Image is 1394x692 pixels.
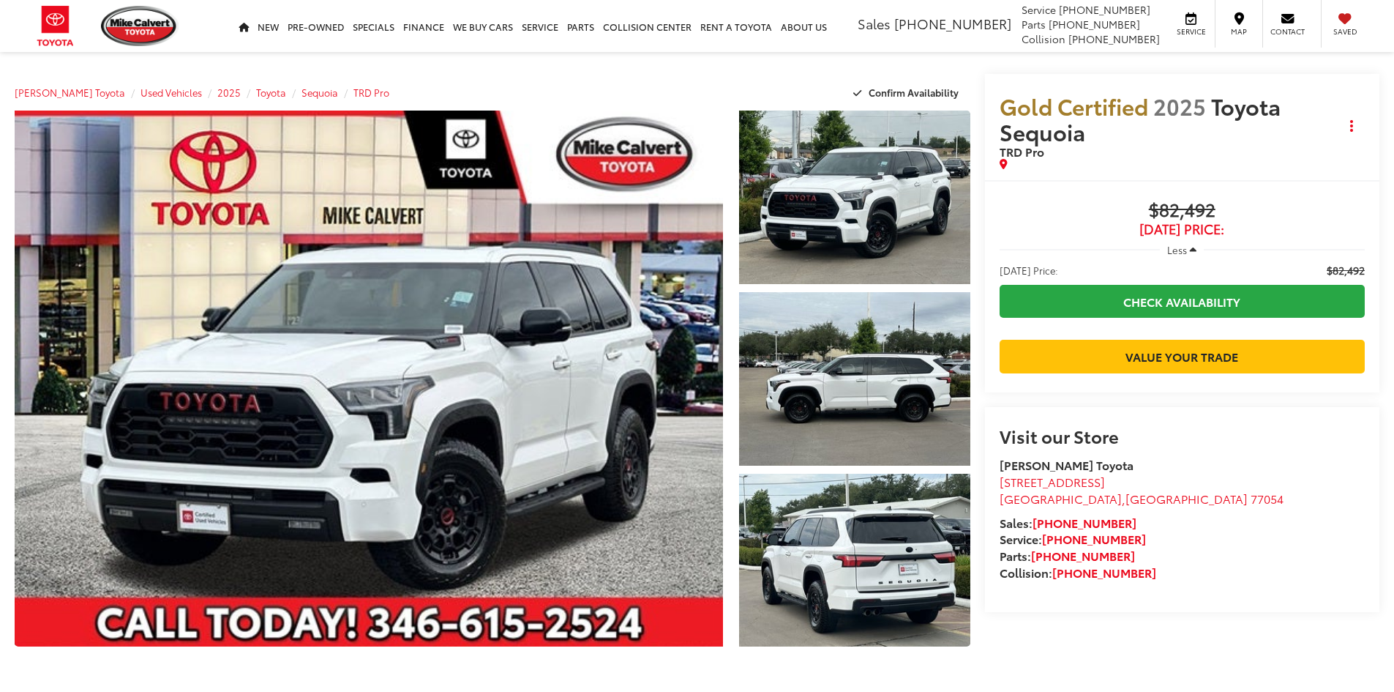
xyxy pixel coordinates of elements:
[1042,530,1146,547] a: [PHONE_NUMBER]
[845,80,970,105] button: Confirm Availability
[15,86,125,99] a: [PERSON_NAME] Toyota
[15,111,723,647] a: Expand Photo 0
[869,86,959,99] span: Confirm Availability
[1000,340,1365,373] a: Value Your Trade
[736,290,972,467] img: 2025 Toyota Sequoia TRD Pro
[1000,490,1284,507] span: ,
[1031,547,1135,564] a: [PHONE_NUMBER]
[1049,17,1140,31] span: [PHONE_NUMBER]
[1059,2,1150,17] span: [PHONE_NUMBER]
[1000,473,1105,490] span: [STREET_ADDRESS]
[1125,490,1248,507] span: [GEOGRAPHIC_DATA]
[1000,514,1136,531] strong: Sales:
[1000,456,1133,473] strong: [PERSON_NAME] Toyota
[1329,26,1361,37] span: Saved
[7,108,730,650] img: 2025 Toyota Sequoia TRD Pro
[256,86,286,99] a: Toyota
[894,14,1011,33] span: [PHONE_NUMBER]
[1000,285,1365,318] a: Check Availability
[1000,473,1284,507] a: [STREET_ADDRESS] [GEOGRAPHIC_DATA],[GEOGRAPHIC_DATA] 77054
[1000,530,1146,547] strong: Service:
[1033,514,1136,531] a: [PHONE_NUMBER]
[1000,547,1135,564] strong: Parts:
[301,86,338,99] a: Sequoia
[1000,490,1122,507] span: [GEOGRAPHIC_DATA]
[736,108,972,286] img: 2025 Toyota Sequoia TRD Pro
[736,472,972,649] img: 2025 Toyota Sequoia TRD Pro
[1068,31,1160,46] span: [PHONE_NUMBER]
[1223,26,1255,37] span: Map
[858,14,891,33] span: Sales
[1350,120,1353,132] span: dropdown dots
[1022,31,1065,46] span: Collision
[1000,222,1365,237] span: [DATE] Price:
[1000,426,1365,445] h2: Visit our Store
[1153,90,1206,122] span: 2025
[353,86,389,99] a: TRD Pro
[1000,263,1058,278] span: [DATE] Price:
[739,111,970,284] a: Expand Photo 1
[217,86,241,99] a: 2025
[739,474,970,647] a: Expand Photo 3
[1000,90,1281,147] span: Toyota Sequoia
[1022,17,1046,31] span: Parts
[1270,26,1305,37] span: Contact
[1160,237,1204,263] button: Less
[1251,490,1284,507] span: 77054
[140,86,202,99] a: Used Vehicles
[1000,90,1148,122] span: Gold Certified
[1174,26,1207,37] span: Service
[101,6,179,46] img: Mike Calvert Toyota
[1052,564,1156,581] a: [PHONE_NUMBER]
[1167,243,1187,256] span: Less
[1000,200,1365,222] span: $82,492
[1327,263,1365,278] span: $82,492
[739,292,970,466] a: Expand Photo 2
[1339,114,1365,139] button: Actions
[1000,143,1044,160] span: TRD Pro
[1000,564,1156,581] strong: Collision:
[1022,2,1056,17] span: Service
